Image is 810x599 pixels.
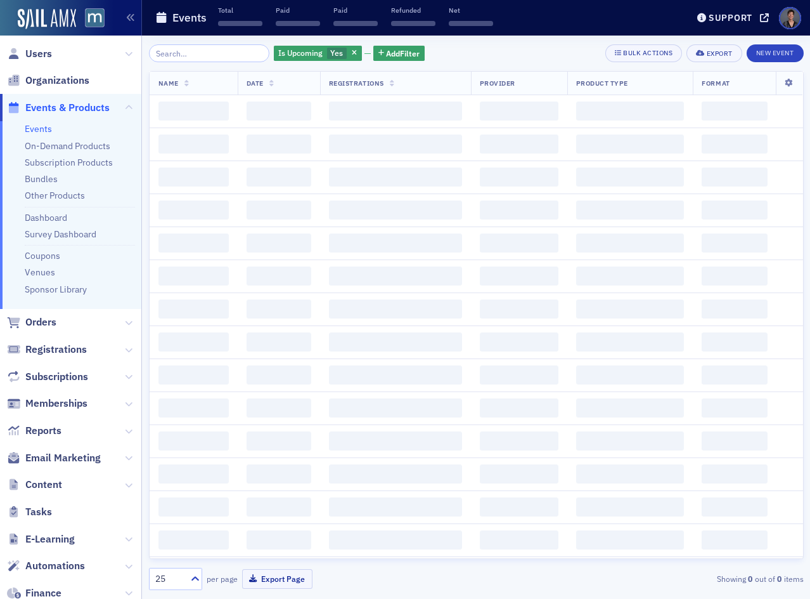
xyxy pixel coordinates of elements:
a: View Homepage [76,8,105,30]
button: Export [686,44,742,62]
img: SailAMX [85,8,105,28]
span: ‌ [218,21,262,26]
span: ‌ [276,21,320,26]
span: ‌ [247,299,311,319]
a: Automations [7,559,85,573]
span: ‌ [480,267,558,286]
span: Tasks [25,505,52,519]
button: New Event [747,44,804,62]
span: Subscriptions [25,370,88,384]
p: Total [218,6,262,15]
a: Other Products [25,190,85,201]
span: ‌ [480,299,558,319]
span: ‌ [576,431,685,451]
span: ‌ [158,398,229,418]
span: ‌ [576,398,685,418]
span: ‌ [329,201,462,220]
a: Bundles [25,173,58,185]
img: SailAMX [18,9,76,29]
span: ‌ [480,234,558,253]
span: ‌ [158,135,229,154]
a: On-Demand Products [25,140,110,152]
a: Users [7,47,52,61]
button: Export Page [242,569,312,589]
span: Orders [25,315,56,329]
a: Sponsor Library [25,284,87,295]
span: Events & Products [25,101,110,115]
span: ‌ [158,299,229,319]
span: ‌ [329,299,462,319]
span: ‌ [702,365,767,385]
p: Paid [276,6,320,15]
span: ‌ [247,234,311,253]
span: Is Upcoming [278,48,323,58]
span: Name [158,79,179,88]
span: Users [25,47,52,61]
span: ‌ [247,168,311,187]
span: ‌ [329,267,462,286]
span: ‌ [576,365,685,385]
span: Email Marketing [25,451,101,465]
span: Yes [330,48,343,58]
span: ‌ [158,234,229,253]
span: ‌ [329,135,462,154]
a: Events & Products [7,101,110,115]
span: ‌ [329,497,462,517]
span: ‌ [247,201,311,220]
span: ‌ [158,464,229,484]
a: Email Marketing [7,451,101,465]
a: Registrations [7,343,87,357]
span: ‌ [158,332,229,352]
span: Product Type [576,79,628,88]
input: Search… [149,44,270,62]
span: Format [702,79,730,88]
a: Venues [25,267,55,278]
span: ‌ [158,530,229,550]
span: ‌ [576,102,685,121]
strong: 0 [775,573,784,584]
span: Registrations [25,343,87,357]
a: Tasks [7,505,52,519]
p: Net [449,6,493,15]
span: ‌ [329,431,462,451]
span: ‌ [329,365,462,385]
span: ‌ [247,365,311,385]
span: ‌ [702,135,767,154]
span: Provider [480,79,515,88]
a: Organizations [7,74,89,88]
p: Paid [333,6,378,15]
span: ‌ [576,168,685,187]
span: ‌ [702,168,767,187]
span: Organizations [25,74,89,88]
span: ‌ [247,135,311,154]
p: Refunded [391,6,435,15]
span: ‌ [576,267,685,286]
span: ‌ [480,530,558,550]
span: ‌ [333,21,378,26]
a: Events [25,123,52,135]
span: ‌ [702,398,767,418]
span: ‌ [480,201,558,220]
span: Memberships [25,397,87,411]
a: Subscription Products [25,157,113,168]
span: ‌ [247,267,311,286]
span: ‌ [576,332,685,352]
span: ‌ [329,398,462,418]
span: ‌ [247,431,311,451]
span: ‌ [576,530,685,550]
a: Reports [7,424,61,438]
span: ‌ [480,102,558,121]
span: ‌ [702,201,767,220]
span: Automations [25,559,85,573]
span: ‌ [329,332,462,352]
span: ‌ [158,365,229,385]
a: Coupons [25,250,60,261]
span: ‌ [247,464,311,484]
span: ‌ [702,464,767,484]
h1: Events [172,10,207,25]
span: ‌ [391,21,435,26]
span: ‌ [702,497,767,517]
span: ‌ [480,168,558,187]
span: ‌ [158,168,229,187]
